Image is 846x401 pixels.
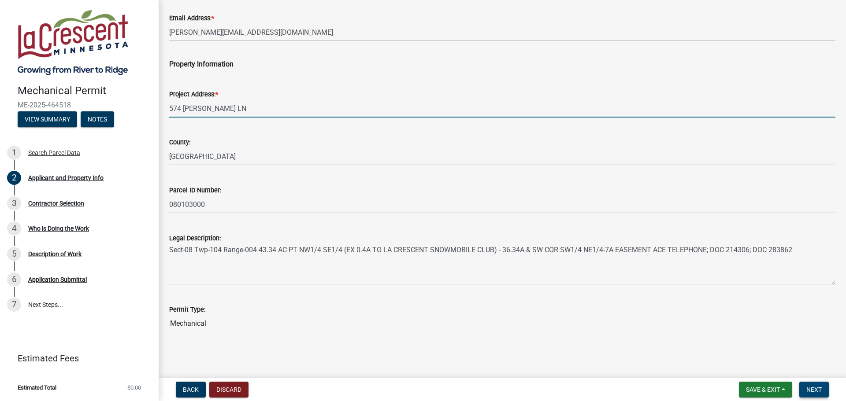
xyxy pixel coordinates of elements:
[81,116,114,123] wm-modal-confirm: Notes
[28,150,80,156] div: Search Parcel Data
[18,85,152,97] h4: Mechanical Permit
[169,140,190,146] label: County:
[18,101,141,109] span: ME-2025-464518
[799,382,829,397] button: Next
[28,225,89,232] div: Who is Doing the Work
[18,116,77,123] wm-modal-confirm: Summary
[28,276,87,283] div: Application Submittal
[739,382,792,397] button: Save & Exit
[169,307,205,313] label: Permit Type:
[169,92,218,98] label: Project Address:
[169,60,234,68] span: Property Information
[176,382,206,397] button: Back
[7,349,145,367] a: Estimated Fees
[18,385,56,390] span: Estimated Total
[18,9,128,75] img: City of La Crescent, Minnesota
[746,386,780,393] span: Save & Exit
[28,200,84,206] div: Contractor Selection
[169,235,221,242] label: Legal Description:
[183,386,199,393] span: Back
[7,221,21,235] div: 4
[7,272,21,287] div: 6
[209,382,249,397] button: Discard
[169,15,214,22] label: Email Address:
[169,188,221,194] label: Parcel ID Number:
[7,171,21,185] div: 2
[28,251,82,257] div: Description of Work
[806,386,822,393] span: Next
[18,111,77,127] button: View Summary
[28,175,104,181] div: Applicant and Property Info
[7,298,21,312] div: 7
[7,247,21,261] div: 5
[81,111,114,127] button: Notes
[7,146,21,160] div: 1
[127,385,141,390] span: $0.00
[7,196,21,210] div: 3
